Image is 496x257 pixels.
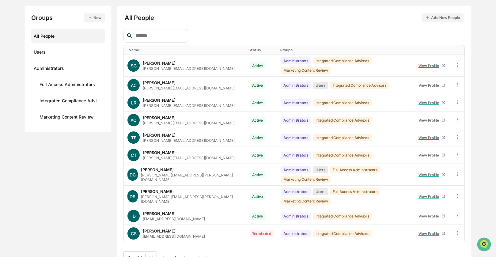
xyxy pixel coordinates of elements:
a: View Profile [416,98,448,108]
div: [PERSON_NAME][EMAIL_ADDRESS][DOMAIN_NAME] [143,66,235,71]
div: Groups [31,13,105,22]
div: Active [250,193,266,200]
div: [PERSON_NAME][EMAIL_ADDRESS][DOMAIN_NAME] [143,103,235,108]
div: Integrated Compliance Advisors [330,82,389,89]
span: TE [131,135,136,140]
div: [EMAIL_ADDRESS][DOMAIN_NAME] [143,234,205,239]
img: 1746055101610-c473b297-6a78-478c-a979-82029cc54cd1 [6,47,17,58]
div: View Profile [418,118,441,123]
a: View Profile [416,133,448,142]
div: Administrators [281,230,311,237]
div: Integrated Compliance Advisors [313,134,372,141]
div: We're available if you need us! [21,53,78,58]
div: Administrators [281,134,311,141]
div: [PERSON_NAME] [143,115,176,120]
div: [PERSON_NAME][EMAIL_ADDRESS][DOMAIN_NAME] [143,86,235,90]
div: Integrated Compliance Advisors [313,230,372,237]
button: New [84,13,105,22]
div: Terminated [250,230,274,237]
div: View Profile [418,83,441,88]
div: Active [250,62,266,69]
div: Users [313,188,328,195]
div: Administrators [281,213,311,220]
button: Start new chat [104,49,112,56]
div: Users [34,49,46,57]
span: Preclearance [12,77,40,83]
div: Marketing Content Review [281,176,330,183]
iframe: Open customer support [476,237,493,253]
div: Toggle SortBy [280,48,410,52]
div: Full Access Administrators [40,82,95,89]
div: Administrators [281,99,311,106]
span: LR [131,100,136,105]
button: Add New People [422,13,464,22]
div: Start new chat [21,47,100,53]
div: [PERSON_NAME] [143,80,176,85]
div: View Profile [418,231,441,236]
div: 🖐️ [6,78,11,83]
div: View Profile [418,100,441,105]
div: [PERSON_NAME][EMAIL_ADDRESS][PERSON_NAME][DOMAIN_NAME] [141,195,242,204]
div: Integrated Compliance Advisors [313,152,372,159]
div: Active [250,213,266,220]
div: Active [250,99,266,106]
a: View Profile [416,211,448,221]
div: [PERSON_NAME] [143,211,176,216]
div: Marketing Content Review [40,114,94,122]
div: Active [250,82,266,89]
span: AO [131,118,137,123]
div: Active [250,171,266,178]
a: 🗄️Attestations [42,75,78,86]
a: View Profile [416,170,448,180]
a: View Profile [416,192,448,201]
div: Administrators [281,117,311,124]
div: Full Access Administrators [330,188,380,195]
a: View Profile [416,115,448,125]
span: Pylon [61,104,74,108]
span: DS [130,194,135,199]
span: AC [131,83,137,88]
a: 🔎Data Lookup [4,86,41,97]
div: Toggle SortBy [248,48,275,52]
span: CS [131,231,137,236]
div: [PERSON_NAME] [143,61,176,66]
div: Integrated Compliance Advisors [313,99,372,106]
a: View Profile [416,61,448,70]
div: [PERSON_NAME] [143,98,176,103]
div: View Profile [418,172,441,177]
div: Integrated Compliance Advisors [313,213,372,220]
span: Attestations [51,77,76,83]
div: 🔎 [6,89,11,94]
div: All People [125,13,464,22]
div: Integrated Compliance Advisors [313,57,372,64]
div: Marketing Content Review [281,198,330,205]
div: [PERSON_NAME] [143,229,176,233]
span: ID [131,214,136,219]
div: Active [250,134,266,141]
div: [PERSON_NAME] [143,150,176,155]
a: View Profile [416,150,448,160]
div: Administrators [281,152,311,159]
div: Users [313,166,328,173]
div: Administrators [34,66,64,73]
div: Active [250,152,266,159]
div: Toggle SortBy [129,48,243,52]
span: CT [131,153,137,158]
a: View Profile [416,81,448,90]
div: Users [313,82,328,89]
div: Integrated Compliance Advisors [313,117,372,124]
div: Administrators [281,188,311,195]
span: SC [131,63,137,68]
div: [EMAIL_ADDRESS][DOMAIN_NAME] [143,217,205,221]
div: [PERSON_NAME][EMAIL_ADDRESS][DOMAIN_NAME] [143,121,235,125]
div: [PERSON_NAME] [141,167,174,172]
a: Powered byPylon [43,104,74,108]
a: View Profile [416,229,448,238]
span: Data Lookup [12,89,39,95]
div: View Profile [418,153,441,157]
div: Full Access Administrators [330,166,380,173]
div: Marketing Content Review [281,67,330,74]
div: Administrators [281,166,311,173]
